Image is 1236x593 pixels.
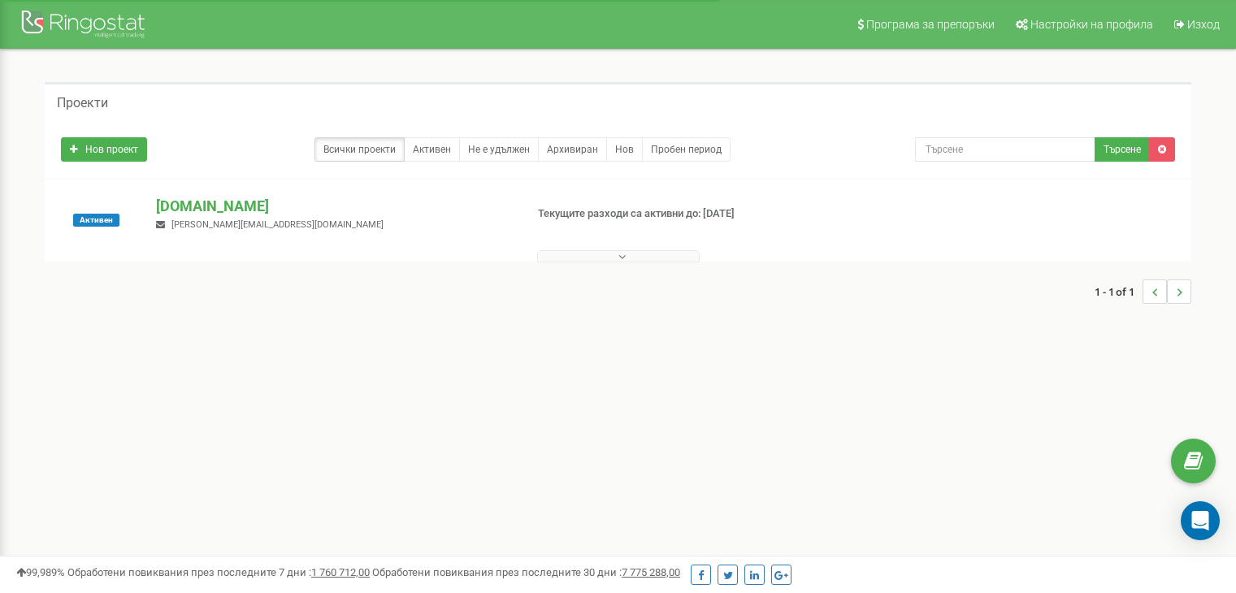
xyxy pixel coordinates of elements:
span: Активен [73,214,119,227]
u: 7 775 288,00 [622,566,680,578]
span: [PERSON_NAME][EMAIL_ADDRESS][DOMAIN_NAME] [171,219,384,230]
a: Пробен период [642,137,731,162]
input: Търсене [915,137,1095,162]
p: Текущите разходи са активни до: [DATE] [538,206,798,222]
a: Всички проекти [314,137,405,162]
div: Open Intercom Messenger [1181,501,1220,540]
p: [DOMAIN_NAME] [156,196,511,217]
span: Изход [1187,18,1220,31]
a: Нов проект [61,137,147,162]
a: Нов [606,137,643,162]
nav: ... [1095,263,1191,320]
button: Търсене [1095,137,1150,162]
a: Активен [404,137,460,162]
a: Архивиран [538,137,607,162]
span: Обработени повиквания през последните 30 дни : [372,566,680,578]
span: Програма за препоръки [866,18,995,31]
span: 99,989% [16,566,65,578]
h5: Проекти [57,96,108,110]
span: Обработени повиквания през последните 7 дни : [67,566,370,578]
span: 1 - 1 of 1 [1095,279,1143,304]
u: 1 760 712,00 [311,566,370,578]
span: Настройки на профила [1030,18,1153,31]
a: Не е удължен [459,137,539,162]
